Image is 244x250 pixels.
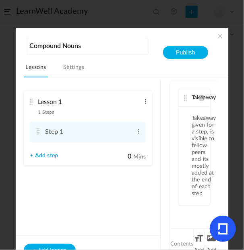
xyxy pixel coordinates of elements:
[163,46,208,59] button: Publish
[38,110,54,115] span: 1 Steps
[112,152,132,161] input: Mins
[30,152,58,159] a: + Add step
[133,154,146,160] span: Mins
[192,115,216,197] li: Takeaway given for a step, is visible to fellow peers and its mostly added at the end of each step
[192,95,216,100] span: Takeaway
[62,62,86,77] a: Settings
[24,62,48,77] a: Lessons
